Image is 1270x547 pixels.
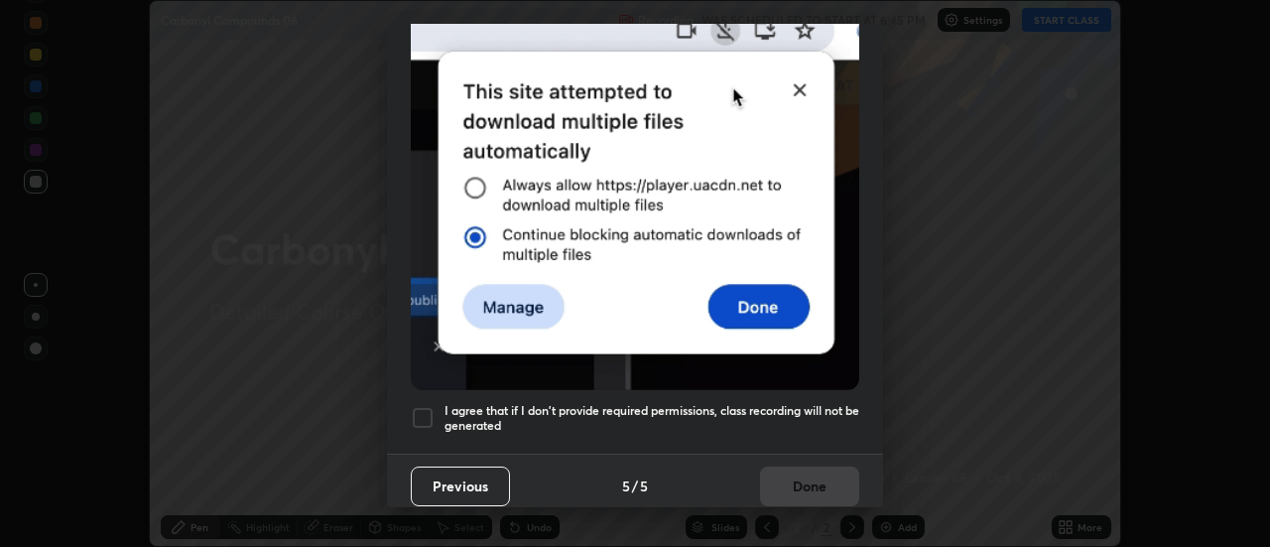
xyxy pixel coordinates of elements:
[622,476,630,496] h4: 5
[632,476,638,496] h4: /
[444,403,859,434] h5: I agree that if I don't provide required permissions, class recording will not be generated
[640,476,648,496] h4: 5
[411,467,510,506] button: Previous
